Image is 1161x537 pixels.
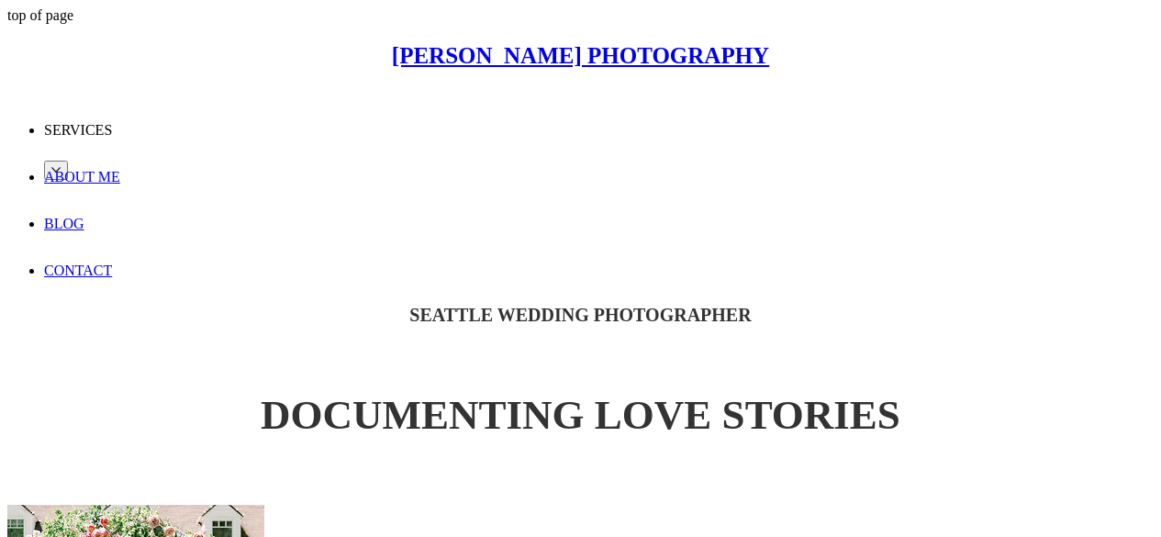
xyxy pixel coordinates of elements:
a: CONTACT [44,254,245,286]
a: ABOUT ME [44,161,248,193]
nav: Site [7,114,1154,286]
p: SERVICES [44,114,240,146]
div: top of page [7,7,1154,24]
a: BLOG [44,207,219,240]
span: DOCUMENTING LOVE STORIES [261,392,900,438]
span: SEATTLE WEDDING PHOTOGRAPHER [409,305,751,325]
a: [PERSON_NAME] PHOTOGRAPHY [392,43,769,68]
span: top of page [7,7,73,23]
